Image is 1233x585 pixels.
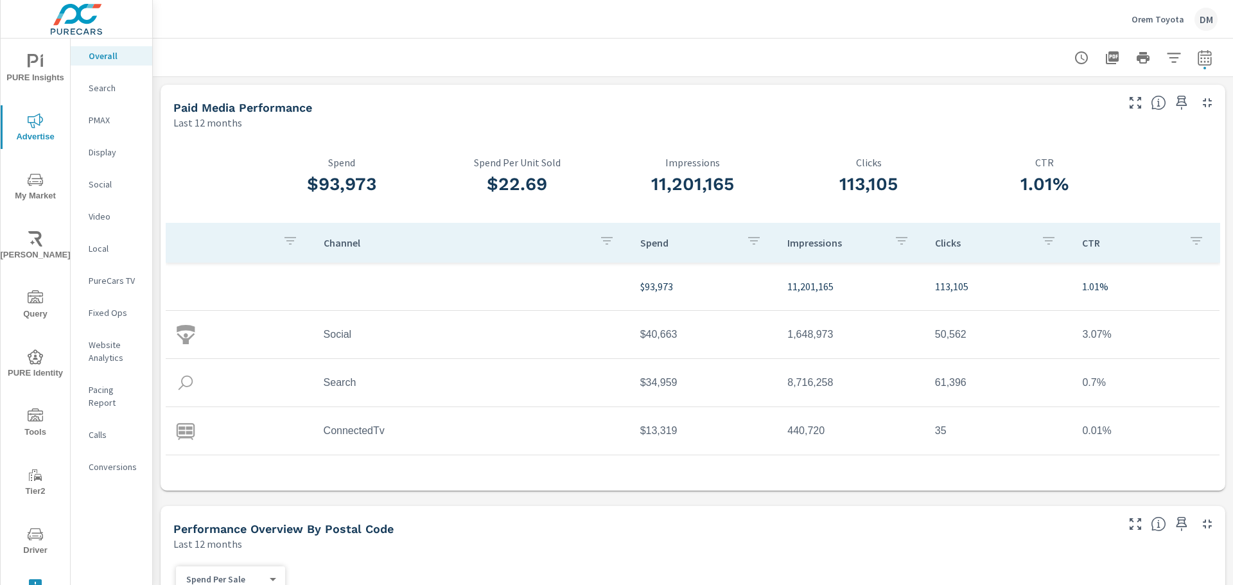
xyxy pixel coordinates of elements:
p: $93,973 [640,279,767,294]
td: 440,720 [777,415,925,447]
h3: 113,105 [781,173,957,195]
td: Display [313,463,630,495]
button: Apply Filters [1161,45,1187,71]
img: icon-connectedtv.svg [176,421,195,441]
button: "Export Report to PDF" [1099,45,1125,71]
h3: $22.69 [430,173,606,195]
p: 1.01% [1082,279,1209,294]
div: Social [71,175,152,194]
p: PureCars TV [89,274,142,287]
p: Clicks [781,157,957,168]
td: $13,319 [630,415,778,447]
p: Social [89,178,142,191]
div: Conversions [71,457,152,476]
p: CTR [1082,236,1178,249]
span: Save this to your personalized report [1171,92,1192,113]
td: 0.7% [1072,367,1220,399]
div: Local [71,239,152,258]
p: Video [89,210,142,223]
p: Spend Per Sale [186,573,265,585]
h3: 1.01% [957,173,1133,195]
td: $40,663 [630,319,778,351]
div: Pacing Report [71,380,152,412]
td: 1,112 [925,463,1072,495]
div: Website Analytics [71,335,152,367]
span: Save this to your personalized report [1171,514,1192,534]
p: PMAX [89,114,142,127]
span: Driver [4,527,66,558]
td: Search [313,367,630,399]
p: Last 12 months [173,536,242,552]
p: Local [89,242,142,255]
p: Spend [254,157,430,168]
button: Make Fullscreen [1125,92,1146,113]
td: 3.07% [1072,319,1220,351]
td: 50,562 [925,319,1072,351]
button: Minimize Widget [1197,92,1218,113]
td: $5,032 [630,463,778,495]
span: Tier2 [4,467,66,499]
td: 0.01% [1072,415,1220,447]
td: 395,214 [777,463,925,495]
span: My Market [4,172,66,204]
p: 11,201,165 [787,279,914,294]
button: Minimize Widget [1197,514,1218,534]
span: PURE Insights [4,54,66,85]
p: Spend Per Unit Sold [430,157,606,168]
td: 8,716,258 [777,367,925,399]
p: CTR [957,157,1133,168]
span: Advertise [4,113,66,144]
td: 61,396 [925,367,1072,399]
p: 113,105 [935,279,1062,294]
p: Search [89,82,142,94]
div: Calls [71,425,152,444]
h5: Performance Overview By Postal Code [173,522,394,536]
div: Fixed Ops [71,303,152,322]
img: icon-social.svg [176,325,195,344]
p: Website Analytics [89,338,142,364]
p: Spend [640,236,737,249]
span: Understand performance data by postal code. Individual postal codes can be selected and expanded ... [1151,516,1166,532]
p: Calls [89,428,142,441]
td: 35 [925,415,1072,447]
p: Clicks [935,236,1031,249]
span: Understand performance metrics over the selected time range. [1151,95,1166,110]
div: Search [71,78,152,98]
h3: $93,973 [254,173,430,195]
p: Fixed Ops [89,306,142,319]
h3: 11,201,165 [605,173,781,195]
div: PureCars TV [71,271,152,290]
div: Display [71,143,152,162]
button: Make Fullscreen [1125,514,1146,534]
button: Select Date Range [1192,45,1218,71]
button: Print Report [1130,45,1156,71]
p: Last 12 months [173,115,242,130]
td: ConnectedTv [313,415,630,447]
p: Pacing Report [89,383,142,409]
td: $34,959 [630,367,778,399]
p: Conversions [89,460,142,473]
h5: Paid Media Performance [173,101,312,114]
div: Overall [71,46,152,65]
span: PURE Identity [4,349,66,381]
p: Impressions [605,157,781,168]
p: Channel [324,236,589,249]
td: Social [313,319,630,351]
p: Overall [89,49,142,62]
div: PMAX [71,110,152,130]
span: Tools [4,408,66,440]
td: 1,648,973 [777,319,925,351]
td: 0.28% [1072,463,1220,495]
span: [PERSON_NAME] [4,231,66,263]
p: Impressions [787,236,884,249]
div: DM [1194,8,1218,31]
span: Query [4,290,66,322]
img: icon-search.svg [176,373,195,392]
p: Display [89,146,142,159]
div: Video [71,207,152,226]
p: Orem Toyota [1132,13,1184,25]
